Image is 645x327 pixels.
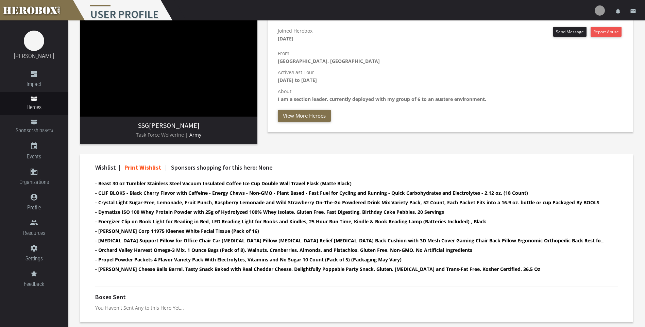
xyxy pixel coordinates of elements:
[278,96,486,102] b: I am a section leader, currently deployed with my group of 6 to an austere environment.
[124,163,161,171] a: Print Wishlist
[171,163,273,171] span: Sponsors shopping for this hero: None
[553,27,587,37] button: Send Message
[95,256,402,263] b: - Propel Powder Packets 4 Flavor Variety Pack With Electrolytes, Vitamins and No Sugar 10 Count (...
[165,163,167,171] span: |
[278,87,623,103] p: About
[278,68,623,84] p: Active/Last Tour
[119,163,120,171] span: |
[95,227,606,235] li: Kimberly-clark Corp 11975 Kleenex White Facial Tissue (Pack of 16)
[138,121,149,130] span: SSG
[95,199,599,206] b: - Crystal Light Sugar-Free, Lemonade, Fruit Punch, Raspberry Lemonade and Wild Strawberry On-The-...
[24,31,44,51] img: image
[95,189,606,197] li: CLIF BLOKS - Black Cherry Flavor with Caffeine - Energy Chews - Non-GMO - Plant Based - Fast Fuel...
[95,256,606,263] li: Propel Powder Packets 4 Flavor Variety Pack With Electrolytes, Vitamins and No Sugar 10 Count (Pa...
[95,266,540,272] b: - [PERSON_NAME] Cheese Balls Barrel, Tasty Snack Baked with Real Cheddar Cheese, Delightfully Pop...
[14,52,54,59] a: [PERSON_NAME]
[278,27,312,42] p: Joined Herobox
[136,132,188,138] span: Task Force Wolverine |
[95,199,606,206] li: Crystal Light Sugar-Free, Lemonade, Fruit Punch, Raspberry Lemonade and Wild Strawberry On-The-Go...
[85,122,252,129] h3: [PERSON_NAME]
[95,180,352,187] b: - Beast 30 oz Tumbler Stainless Steel Vacuum Insulated Coffee Ice Cup Double Wall Travel Flask (M...
[278,35,293,42] b: [DATE]
[630,8,636,14] i: email
[95,294,126,300] h4: Boxes Sent
[95,237,643,244] b: - [MEDICAL_DATA] Support Pillow for Office Chair Car [MEDICAL_DATA] Pillow [MEDICAL_DATA] Relief ...
[278,77,317,83] b: [DATE] to [DATE]
[591,27,622,37] button: Report Abuse
[95,179,606,187] li: Beast 30 oz Tumbler Stainless Steel Vacuum Insulated Coffee Ice Cup Double Wall Travel Flask (Mat...
[95,208,606,216] li: Dymatize ISO 100 Whey Protein Powder with 25g of Hydrolyzed 100% Whey Isolate, Gluten Free, Fast ...
[95,228,259,234] b: - [PERSON_NAME] Corp 11975 Kleenex White Facial Tissue (Pack of 16)
[95,218,486,225] b: - Energizer Clip on Book Light for Reading in Bed, LED Reading Light for Books and Kindles, 25 Ho...
[595,5,605,16] img: user-image
[95,247,472,253] b: - Orchard Valley Harvest Omega-3 Mix, 1 Ounce Bags (Pack of 8), Walnuts, Cranberries, Almonds, an...
[95,246,606,254] li: Orchard Valley Harvest Omega-3 Mix, 1 Ounce Bags (Pack of 8), Walnuts, Cranberries, Almonds, and ...
[278,58,380,64] b: [GEOGRAPHIC_DATA], [GEOGRAPHIC_DATA]
[95,304,618,312] p: You Haven't Sent Any to this Hero Yet...
[45,129,53,133] small: BETA
[95,265,606,273] li: Utz Cheese Balls Barrel, Tasty Snack Baked with Real Cheddar Cheese, Delightfully Poppable Party ...
[615,8,621,14] i: notifications
[95,209,444,215] b: - Dymatize ISO 100 Whey Protein Powder with 25g of Hydrolyzed 100% Whey Isolate, Gluten Free, Fas...
[95,190,528,196] b: - CLIF BLOKS - Black Cherry Flavor with Caffeine - Energy Chews - Non-GMO - Plant Based - Fast Fu...
[278,110,331,122] button: View More Heroes
[95,218,606,225] li: Energizer Clip on Book Light for Reading in Bed, LED Reading Light for Books and Kindles, 25 Hour...
[278,49,623,65] p: From
[95,237,606,244] li: Lumbar Support Pillow for Office Chair Car Lumbar Pillow Lower Back Pain Relief Memory Foam Back ...
[95,164,606,171] h4: Wishlist
[189,132,201,138] span: Army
